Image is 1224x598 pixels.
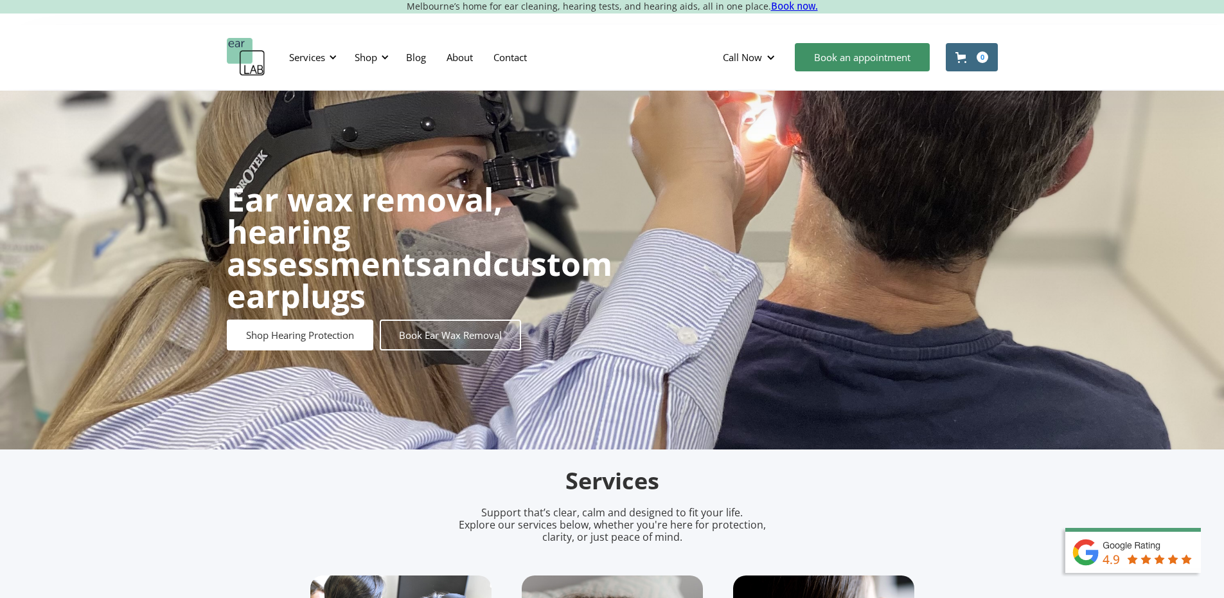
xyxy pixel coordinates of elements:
a: Contact [483,39,537,76]
div: Shop [355,51,377,64]
a: Shop Hearing Protection [227,320,373,350]
a: About [436,39,483,76]
a: Book an appointment [795,43,930,71]
p: Support that’s clear, calm and designed to fit your life. Explore our services below, whether you... [442,507,783,544]
div: Call Now [713,38,788,77]
a: Book Ear Wax Removal [380,320,521,350]
div: 0 [977,51,988,63]
h1: and [227,183,612,312]
a: Blog [396,39,436,76]
div: Call Now [723,51,762,64]
strong: custom earplugs [227,242,612,318]
strong: Ear wax removal, hearing assessments [227,177,502,285]
h2: Services [310,466,914,496]
a: Open cart [946,43,998,71]
a: home [227,38,265,77]
div: Services [281,38,341,77]
div: Shop [347,38,393,77]
div: Services [289,51,325,64]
